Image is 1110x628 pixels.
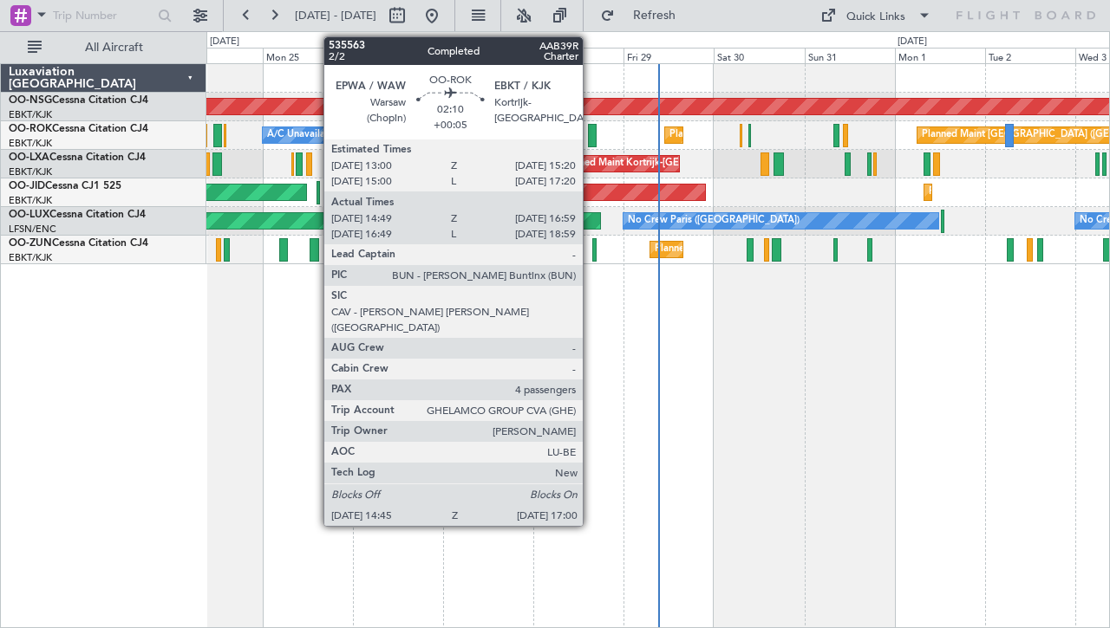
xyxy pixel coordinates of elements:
input: Trip Number [53,3,153,29]
div: Planned Maint Kortrijk-[GEOGRAPHIC_DATA] [655,236,857,262]
div: No Crew Paris ([GEOGRAPHIC_DATA]) [628,208,800,234]
div: Fri 29 [624,48,714,63]
span: OO-LXA [9,152,49,163]
div: Tue 26 [353,48,443,63]
a: OO-ROKCessna Citation CJ4 [9,124,148,134]
div: Thu 28 [533,48,624,63]
a: OO-LUXCessna Citation CJ4 [9,210,146,220]
button: All Aircraft [19,34,188,62]
a: EBKT/KJK [9,137,52,150]
button: Quick Links [812,2,940,29]
a: OO-NSGCessna Citation CJ4 [9,95,148,106]
div: Sat 30 [714,48,804,63]
a: EBKT/KJK [9,251,52,264]
a: OO-ZUNCessna Citation CJ4 [9,238,148,249]
a: LFSN/ENC [9,223,56,236]
div: Wed 27 [443,48,533,63]
div: Planned Maint Kortrijk-[GEOGRAPHIC_DATA] [560,151,762,177]
a: OO-JIDCessna CJ1 525 [9,181,121,191]
a: EBKT/KJK [9,194,52,207]
div: A/C Unavailable [267,122,339,148]
div: Sun 31 [805,48,895,63]
div: Mon 25 [263,48,353,63]
a: EBKT/KJK [9,165,52,178]
div: [DATE] [210,35,239,49]
span: OO-ROK [9,124,52,134]
button: Refresh [592,2,696,29]
div: AOG Maint Kortrijk-[GEOGRAPHIC_DATA] [335,179,524,205]
div: Mon 1 [895,48,985,63]
div: Planned Maint Kortrijk-[GEOGRAPHIC_DATA] [669,122,872,148]
div: [DATE] [898,35,927,49]
span: OO-LUX [9,210,49,220]
span: All Aircraft [45,42,183,54]
span: [DATE] - [DATE] [295,8,376,23]
a: EBKT/KJK [9,108,52,121]
span: OO-ZUN [9,238,52,249]
div: Sun 24 [173,48,263,63]
span: Refresh [618,10,691,22]
a: OO-LXACessna Citation CJ4 [9,152,146,163]
span: OO-JID [9,181,45,191]
span: OO-NSG [9,95,52,106]
div: Quick Links [846,9,905,26]
div: Tue 2 [985,48,1075,63]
